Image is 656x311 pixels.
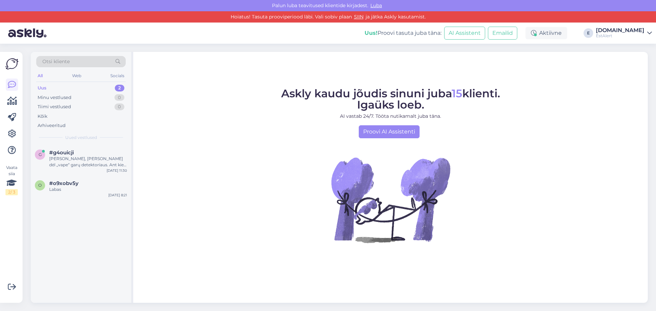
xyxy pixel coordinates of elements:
[444,27,485,40] button: AI Assistent
[329,138,452,261] img: No Chat active
[5,189,18,195] div: 2 / 3
[584,28,593,38] div: E
[49,186,127,193] div: Labas
[114,103,124,110] div: 0
[38,103,71,110] div: Tiimi vestlused
[281,113,500,120] p: AI vastab 24/7. Tööta nutikamalt juba täna.
[39,152,42,157] span: g
[49,156,127,168] div: [PERSON_NAME], [PERSON_NAME] dėl „vape“ garų detektoriaus. Ant kiek jautrus? Patalpai 7m x 20 [PE...
[108,193,127,198] div: [DATE] 8:21
[65,135,97,141] span: Uued vestlused
[359,125,420,138] a: Proovi AI Assistenti
[525,27,567,39] div: Aktiivne
[49,180,79,186] span: #o9xobv5y
[49,150,74,156] span: #g4ouicji
[365,30,378,36] b: Uus!
[36,71,44,80] div: All
[352,14,366,20] a: SIIN
[365,29,441,37] div: Proovi tasuta juba täna:
[109,71,126,80] div: Socials
[38,122,66,129] div: Arhiveeritud
[115,85,124,91] div: 2
[38,85,46,91] div: Uus
[596,28,652,39] a: [DOMAIN_NAME]EstAlert
[596,28,644,33] div: [DOMAIN_NAME]
[368,2,384,9] span: Luba
[5,57,18,70] img: Askly Logo
[38,94,71,101] div: Minu vestlused
[5,165,18,195] div: Vaata siia
[596,33,644,39] div: EstAlert
[38,183,42,188] span: o
[71,71,83,80] div: Web
[452,87,462,100] span: 15
[107,168,127,173] div: [DATE] 11:30
[281,87,500,111] span: Askly kaudu jõudis sinuni juba klienti. Igaüks loeb.
[38,113,47,120] div: Kõik
[42,58,70,65] span: Otsi kliente
[488,27,517,40] button: Emailid
[114,94,124,101] div: 0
